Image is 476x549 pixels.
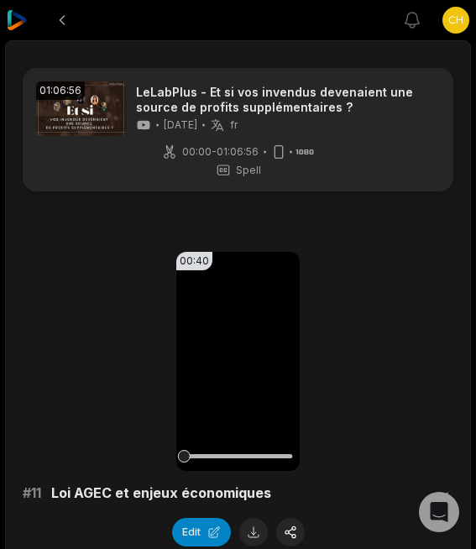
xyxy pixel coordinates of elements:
span: 00:00 - 01:06:56 [182,144,259,159]
span: [DATE] [164,118,197,132]
div: Open Intercom Messenger [419,492,459,532]
span: Loi AGEC et enjeux économiques [51,484,271,505]
img: reap [7,10,27,30]
video: Your browser does not support mp4 format. [176,252,300,471]
span: # 11 [23,484,41,505]
a: LeLabPlus - Et si vos invendus devenaient une source de profits supplémentaires ? [136,85,440,114]
span: Spell [236,163,261,178]
span: fr [230,118,238,132]
button: Edit [172,518,231,546]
